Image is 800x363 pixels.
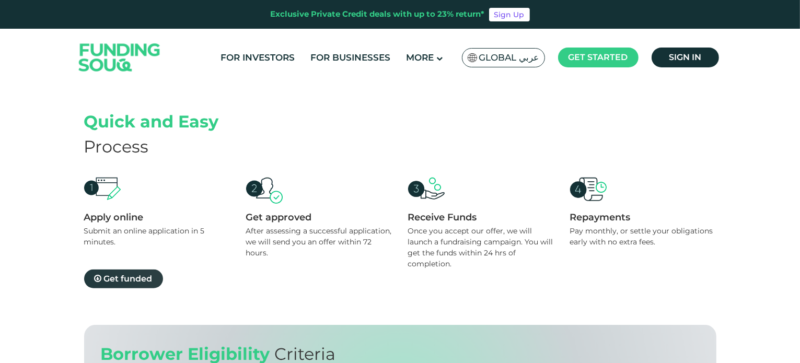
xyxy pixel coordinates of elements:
[246,212,392,223] div: Get approved
[570,178,607,201] img: repayments
[308,49,393,66] a: For Businesses
[246,226,392,259] div: After assessing a successful application, we will send you an offer within 72 hours.
[406,52,434,63] span: More
[84,134,716,159] div: Process
[104,274,153,284] span: Get funded
[489,8,530,21] a: Sign Up
[271,8,485,20] div: Exclusive Private Credit deals with up to 23% return*
[408,212,554,223] div: Receive Funds
[479,52,539,64] span: Global عربي
[408,226,554,270] div: Once you accept our offer, we will launch a fundraising campaign. You will get the funds within 2...
[84,212,230,223] div: Apply online
[569,52,628,62] span: Get started
[246,178,283,204] img: get approved
[408,178,445,200] img: receive funds
[84,226,230,248] div: Submit an online application in 5 minutes.
[468,53,477,62] img: SA Flag
[669,52,701,62] span: Sign in
[68,31,171,84] img: Logo
[84,109,716,134] div: Quick and Easy
[570,226,716,248] div: Pay monthly, or settle your obligations early with no extra fees.
[84,178,121,200] img: apply online
[84,270,163,288] a: Get funded
[570,212,716,223] div: Repayments
[652,48,719,67] a: Sign in
[218,49,297,66] a: For Investors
